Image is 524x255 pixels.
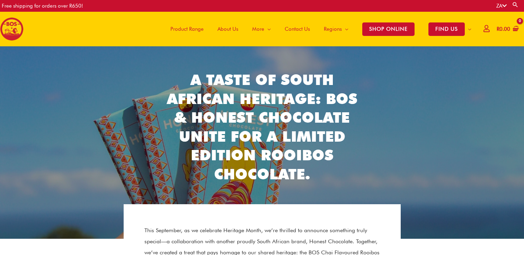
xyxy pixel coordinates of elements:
span: Regions [324,19,342,39]
nav: Site Navigation [158,12,478,46]
a: ZA [496,3,507,9]
span: Product Range [170,19,204,39]
span: Contact Us [285,19,310,39]
a: View Shopping Cart, empty [495,21,519,37]
span: R [497,26,499,32]
a: Search button [512,1,519,8]
span: More [252,19,264,39]
span: FIND US [428,22,465,36]
a: More [245,12,278,46]
a: Contact Us [278,12,317,46]
a: About Us [211,12,245,46]
h2: A Taste of South African Heritage: BOS & Honest Chocolate Unite for a Limited Edition Rooibos Cho... [162,70,363,184]
span: About Us [217,19,238,39]
span: SHOP ONLINE [362,22,415,36]
a: Product Range [163,12,211,46]
a: SHOP ONLINE [355,12,421,46]
a: Regions [317,12,355,46]
bdi: 0.00 [497,26,510,32]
